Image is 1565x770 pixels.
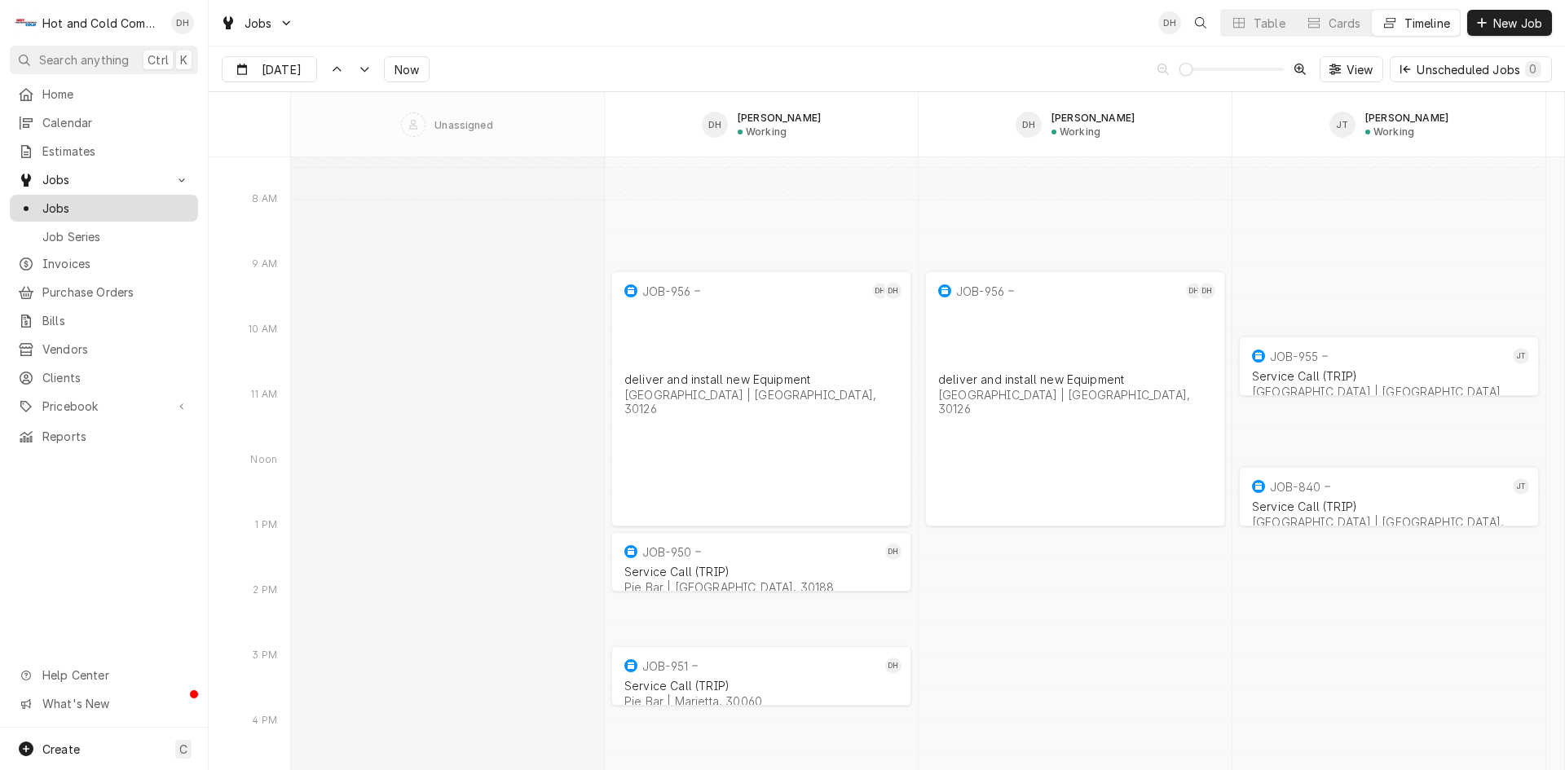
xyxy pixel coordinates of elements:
[872,283,888,299] div: DH
[42,341,190,358] span: Vendors
[1513,348,1529,364] div: JT
[10,662,198,689] a: Go to Help Center
[1158,11,1181,34] div: Daryl Harris's Avatar
[885,283,902,299] div: David Harris's Avatar
[1417,61,1541,78] div: Unscheduled Jobs
[1016,112,1042,138] div: DH
[245,583,285,601] div: 2 PM
[15,11,37,34] div: Hot and Cold Commercial Kitchens, Inc.'s Avatar
[1199,283,1215,299] div: David Harris's Avatar
[434,119,493,131] div: Unassigned
[42,114,190,131] span: Calendar
[171,11,194,34] div: Daryl Harris's Avatar
[246,518,285,536] div: 1 PM
[244,257,285,275] div: 9 AM
[180,51,187,68] span: K
[1060,125,1100,138] div: Working
[885,543,902,560] div: Daryl Harris's Avatar
[244,649,285,667] div: 3 PM
[42,200,190,217] span: Jobs
[1186,283,1202,299] div: Daryl Harris's Avatar
[702,112,728,138] div: DH
[42,312,190,329] span: Bills
[10,166,198,193] a: Go to Jobs
[1513,478,1529,495] div: Jason Thomason's Avatar
[214,10,300,37] a: Go to Jobs
[738,112,821,124] div: [PERSON_NAME]
[642,545,691,559] div: JOB-950
[956,284,1004,298] div: JOB-956
[624,565,898,579] div: Service Call (TRIP)
[1199,283,1215,299] div: DH
[10,81,198,108] a: Home
[10,109,198,136] a: Calendar
[702,112,728,138] div: Daryl Harris's Avatar
[1467,10,1552,36] button: New Job
[1252,499,1526,513] div: Service Call (TRIP)
[1329,112,1356,138] div: JT
[1528,60,1538,77] div: 0
[42,143,190,160] span: Estimates
[872,283,888,299] div: Daryl Harris's Avatar
[1329,112,1356,138] div: Jason Thomason's Avatar
[209,92,290,157] div: SPACE for context menu
[1320,56,1384,82] button: View
[42,15,162,32] div: Hot and Cold Commercial Kitchens, Inc.
[42,171,165,188] span: Jobs
[885,543,902,560] div: DH
[15,11,37,34] div: H
[42,284,190,301] span: Purchase Orders
[10,690,198,717] a: Go to What's New
[10,393,198,420] a: Go to Pricebook
[240,323,285,341] div: 10 AM
[42,742,80,756] span: Create
[148,51,169,68] span: Ctrl
[10,195,198,222] a: Jobs
[179,741,187,758] span: C
[222,56,317,82] button: [DATE]
[938,372,1212,386] div: deliver and install new Equipment
[1365,112,1448,124] div: [PERSON_NAME]
[624,372,898,386] div: deliver and install new Equipment
[391,61,422,78] span: Now
[42,228,190,245] span: Job Series
[10,364,198,391] a: Clients
[42,398,165,415] span: Pricebook
[1158,11,1181,34] div: DH
[10,307,198,334] a: Bills
[42,428,190,445] span: Reports
[10,279,198,306] a: Purchase Orders
[1373,125,1414,138] div: Working
[10,250,198,277] a: Invoices
[1254,15,1285,32] div: Table
[746,125,787,138] div: Working
[10,423,198,450] a: Reports
[244,714,285,732] div: 4 PM
[10,223,198,250] a: Job Series
[885,658,902,674] div: DH
[171,11,194,34] div: DH
[10,138,198,165] a: Estimates
[42,255,190,272] span: Invoices
[624,388,898,416] div: [GEOGRAPHIC_DATA] | [GEOGRAPHIC_DATA], 30126
[1404,15,1450,32] div: Timeline
[1343,61,1377,78] span: View
[885,658,902,674] div: Daryl Harris's Avatar
[1390,56,1552,82] button: Unscheduled Jobs0
[291,92,1546,157] div: SPACE for context menu
[642,284,690,298] div: JOB-956
[244,192,285,210] div: 8 AM
[1490,15,1545,32] span: New Job
[1270,480,1320,494] div: JOB-840
[1513,348,1529,364] div: Jason Thomason's Avatar
[1016,112,1042,138] div: David Harris's Avatar
[242,388,285,406] div: 11 AM
[39,51,129,68] span: Search anything
[384,56,430,82] button: Now
[1513,478,1529,495] div: JT
[1270,350,1318,363] div: JOB-955
[42,695,188,712] span: What's New
[42,86,190,103] span: Home
[42,667,188,684] span: Help Center
[10,46,198,74] button: Search anythingCtrlK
